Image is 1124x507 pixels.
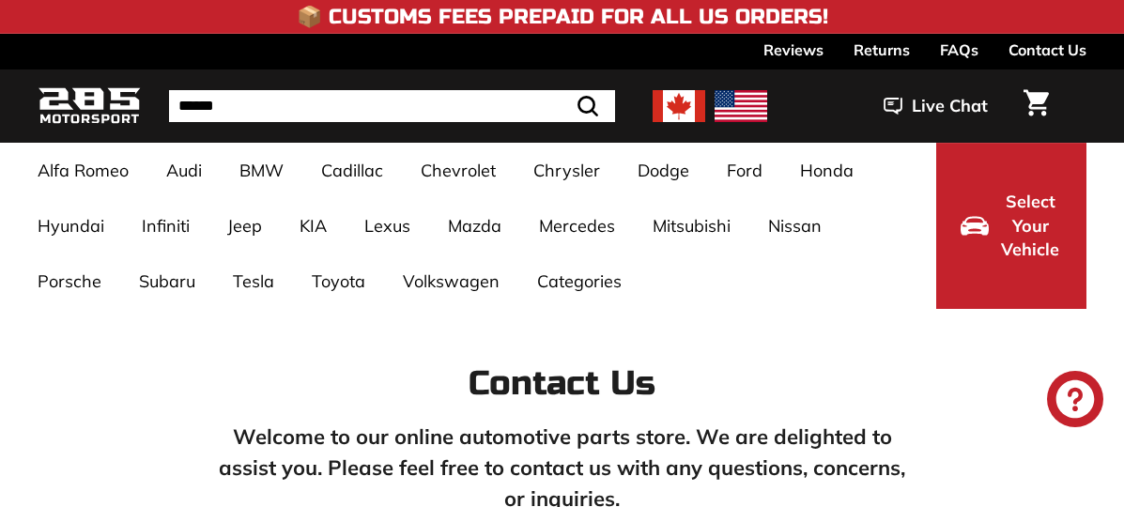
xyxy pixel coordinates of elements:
[19,143,147,198] a: Alfa Romeo
[912,94,988,118] span: Live Chat
[520,198,634,253] a: Mercedes
[429,198,520,253] a: Mazda
[1009,34,1086,66] a: Contact Us
[19,253,120,309] a: Porsche
[302,143,402,198] a: Cadillac
[619,143,708,198] a: Dodge
[854,34,910,66] a: Returns
[346,198,429,253] a: Lexus
[123,198,208,253] a: Infiniti
[936,143,1086,309] button: Select Your Vehicle
[208,198,281,253] a: Jeep
[781,143,872,198] a: Honda
[215,365,910,403] h2: Contact Us
[120,253,214,309] a: Subaru
[763,34,824,66] a: Reviews
[281,198,346,253] a: KIA
[38,84,141,129] img: Logo_285_Motorsport_areodynamics_components
[169,90,615,122] input: Search
[297,6,828,28] h4: 📦 Customs Fees Prepaid for All US Orders!
[515,143,619,198] a: Chrysler
[998,190,1062,262] span: Select Your Vehicle
[1041,371,1109,432] inbox-online-store-chat: Shopify online store chat
[859,83,1012,130] button: Live Chat
[402,143,515,198] a: Chevrolet
[634,198,749,253] a: Mitsubishi
[384,253,518,309] a: Volkswagen
[1012,74,1060,138] a: Cart
[708,143,781,198] a: Ford
[221,143,302,198] a: BMW
[749,198,840,253] a: Nissan
[518,253,640,309] a: Categories
[940,34,978,66] a: FAQs
[293,253,384,309] a: Toyota
[19,198,123,253] a: Hyundai
[147,143,221,198] a: Audi
[214,253,293,309] a: Tesla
